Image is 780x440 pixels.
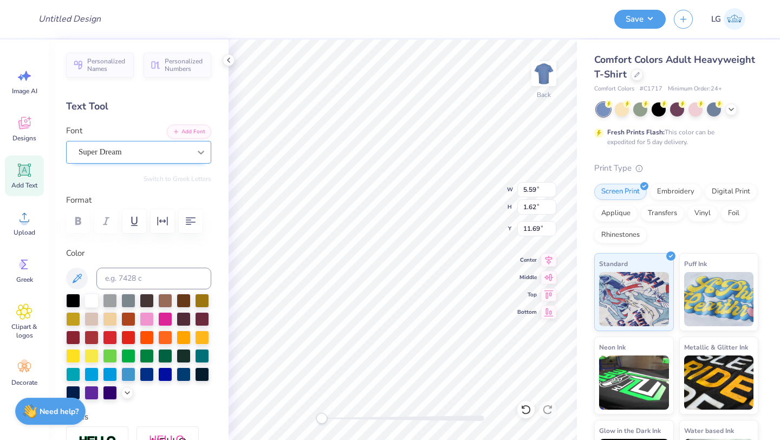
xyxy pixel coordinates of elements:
[599,355,669,410] img: Neon Ink
[724,8,745,30] img: Lijo George
[6,322,42,340] span: Clipart & logos
[607,127,740,147] div: This color can be expedited for 5 day delivery.
[594,53,755,81] span: Comfort Colors Adult Heavyweight T-Shirt
[687,205,718,222] div: Vinyl
[594,162,758,174] div: Print Type
[66,99,211,114] div: Text Tool
[668,85,722,94] span: Minimum Order: 24 +
[12,87,37,95] span: Image AI
[66,247,211,260] label: Color
[66,125,82,137] label: Font
[167,125,211,139] button: Add Font
[144,174,211,183] button: Switch to Greek Letters
[684,425,734,436] span: Water based Ink
[607,128,665,137] strong: Fresh Prints Flash:
[11,181,37,190] span: Add Text
[599,341,626,353] span: Neon Ink
[599,258,628,269] span: Standard
[641,205,684,222] div: Transfers
[684,272,754,326] img: Puff Ink
[650,184,701,200] div: Embroidery
[684,258,707,269] span: Puff Ink
[594,227,647,243] div: Rhinestones
[599,272,669,326] img: Standard
[40,406,79,417] strong: Need help?
[705,184,757,200] div: Digital Print
[16,275,33,284] span: Greek
[537,90,551,100] div: Back
[599,425,661,436] span: Glow in the Dark Ink
[594,85,634,94] span: Comfort Colors
[517,290,537,299] span: Top
[533,63,555,85] img: Back
[66,53,134,77] button: Personalized Names
[684,341,748,353] span: Metallic & Glitter Ink
[517,273,537,282] span: Middle
[87,57,127,73] span: Personalized Names
[711,13,721,25] span: LG
[640,85,662,94] span: # C1717
[684,355,754,410] img: Metallic & Glitter Ink
[706,8,750,30] a: LG
[30,8,109,30] input: Untitled Design
[144,53,211,77] button: Personalized Numbers
[594,184,647,200] div: Screen Print
[96,268,211,289] input: e.g. 7428 c
[12,134,36,143] span: Designs
[721,205,746,222] div: Foil
[11,378,37,387] span: Decorate
[165,57,205,73] span: Personalized Numbers
[517,256,537,264] span: Center
[14,228,35,237] span: Upload
[594,205,638,222] div: Applique
[614,10,666,29] button: Save
[517,308,537,316] span: Bottom
[316,413,327,424] div: Accessibility label
[66,194,211,206] label: Format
